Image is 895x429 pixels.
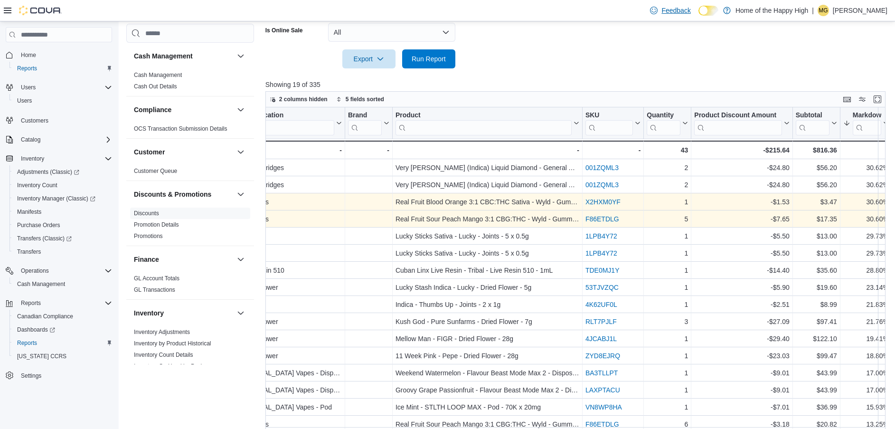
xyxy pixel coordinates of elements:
a: Canadian Compliance [13,311,77,322]
div: Product [396,111,572,120]
span: Dashboards [13,324,112,335]
button: Discounts & Promotions [134,190,233,199]
div: 30.62% [843,162,889,173]
div: $43.99 [796,384,837,396]
span: Transfers (Classic) [13,233,112,244]
a: Inventory by Product Historical [134,340,211,347]
a: Transfers [13,246,45,257]
div: 21.76% [843,316,889,327]
button: Compliance [134,105,233,114]
div: Classification [240,111,334,135]
a: F86ETDLG [585,215,619,223]
div: 29.73% [843,248,889,259]
div: Subtotal [796,111,829,120]
span: Home [21,51,36,59]
button: Product Discount Amount [694,111,789,135]
button: Markdown [843,111,889,135]
div: Real Fruit Sour Peach Mango 3:1 CBG:THC - Wyld - Gummies - 2 x 5mg [396,213,579,225]
a: Promotions [134,233,163,239]
a: ZYD8EJRQ [585,352,620,360]
span: Canadian Compliance [13,311,112,322]
label: Is Online Sale [265,27,303,34]
div: Customer [126,165,254,181]
div: -$27.09 [694,316,789,327]
div: $19.60 [796,282,837,293]
div: Ice Mint - STLTH LOOP MAX - Pod - 70K x 20mg [396,401,579,413]
button: Settings [2,369,116,382]
span: Manifests [17,208,41,216]
div: Dried Flower [240,333,342,344]
span: Run Report [412,54,446,64]
div: 5 [647,213,688,225]
a: 001ZQML3 [585,164,619,172]
a: Dashboards [13,324,59,335]
span: Dashboards [17,326,55,334]
div: 2 [647,162,688,173]
h3: Discounts & Promotions [134,190,211,199]
div: Real Fruit Blood Orange 3:1 CBC:THC Sativa - Wyld - Gummies - 2 x 5mg [396,196,579,208]
span: GL Account Totals [134,275,179,282]
span: Customers [21,117,48,124]
span: Settings [17,370,112,381]
div: Dried Flower [240,316,342,327]
span: Reports [17,297,112,309]
div: Product [396,111,572,135]
div: Lucky Stash Indica - Lucky - Dried Flower - 5g [396,282,579,293]
a: Reports [13,63,41,74]
a: LAXPTACU [585,386,620,394]
div: 1 [647,196,688,208]
span: Catalog [17,134,112,145]
div: $13.00 [796,248,837,259]
button: Manifests [9,205,116,219]
a: 1LPB4Y72 [585,232,617,240]
button: 2 columns hidden [266,94,331,105]
div: 1 [647,333,688,344]
a: VN8WP8HA [585,403,622,411]
span: [US_STATE] CCRS [17,353,66,360]
span: Reports [17,339,37,347]
a: Feedback [646,1,694,20]
a: RLT7PJLF [585,318,617,325]
button: Cash Management [235,50,246,62]
button: Operations [2,264,116,277]
a: Inventory Manager (Classic) [9,192,116,205]
button: Canadian Compliance [9,310,116,323]
div: [MEDICAL_DATA] Vapes - Pod [240,401,342,413]
h3: Finance [134,255,159,264]
div: 1 [647,282,688,293]
span: Reports [13,63,112,74]
button: Discounts & Promotions [235,189,246,200]
div: $8.99 [796,299,837,310]
h3: Customer [134,147,165,157]
button: [US_STATE] CCRS [9,350,116,363]
a: Transfers (Classic) [9,232,116,245]
span: Inventory Manager (Classic) [17,195,95,202]
button: Inventory [17,153,48,164]
a: [US_STATE] CCRS [13,351,70,362]
button: Customers [2,113,116,127]
div: Subtotal [796,111,829,135]
div: Very [PERSON_NAME] (Indica) Liquid Diamond - General Admission - 510 Cartridges - 0.95mL [396,179,579,191]
button: Purchase Orders [9,219,116,232]
div: 2 [647,179,688,191]
button: Catalog [17,134,44,145]
button: Inventory [235,307,246,319]
div: Markdown [853,111,881,135]
a: Purchase Orders [13,219,64,231]
div: - [843,144,889,156]
a: Adjustments (Classic) [9,165,116,179]
div: -$9.01 [694,384,789,396]
a: Adjustments (Classic) [13,166,83,178]
div: 1 [647,248,688,259]
span: Purchase Orders [17,221,60,229]
span: Inventory [17,153,112,164]
div: - [348,144,389,156]
span: GL Transactions [134,286,175,294]
button: Reports [2,296,116,310]
button: Customer [134,147,233,157]
div: -$5.50 [694,248,789,259]
div: -$2.51 [694,299,789,310]
button: Users [17,82,39,93]
a: 4JCABJ1L [585,335,617,343]
a: 1LPB4Y72 [585,249,617,257]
